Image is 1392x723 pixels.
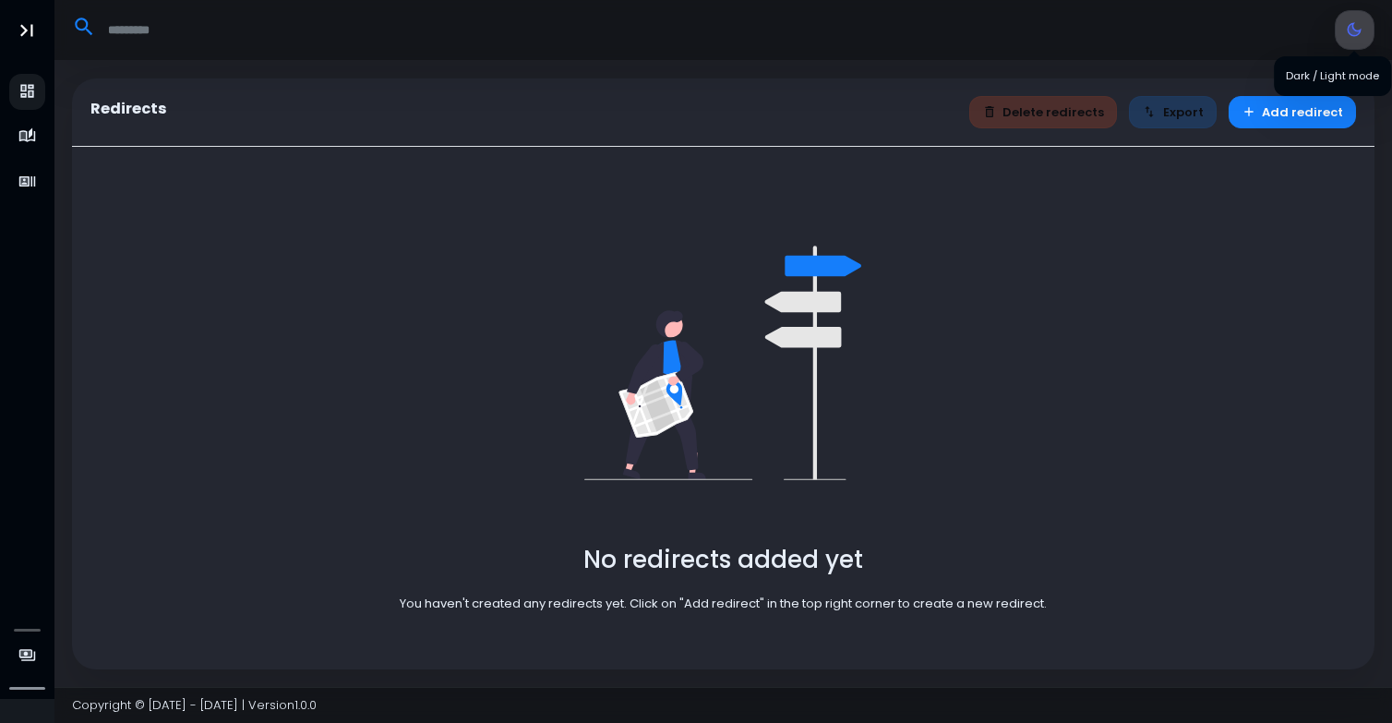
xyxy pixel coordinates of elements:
h2: No redirects added yet [583,546,863,574]
button: Add redirect [1229,96,1357,128]
h5: Redirects [90,100,167,118]
img: undraw_right_direction_tge8-82dba1b9.svg [584,224,861,501]
div: Dark / Light mode [1274,56,1391,96]
p: You haven't created any redirects yet. Click on "Add redirect" in the top right corner to create ... [400,595,1047,613]
span: Copyright © [DATE] - [DATE] | Version 1.0.0 [72,696,317,714]
button: Toggle Aside [9,13,44,48]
